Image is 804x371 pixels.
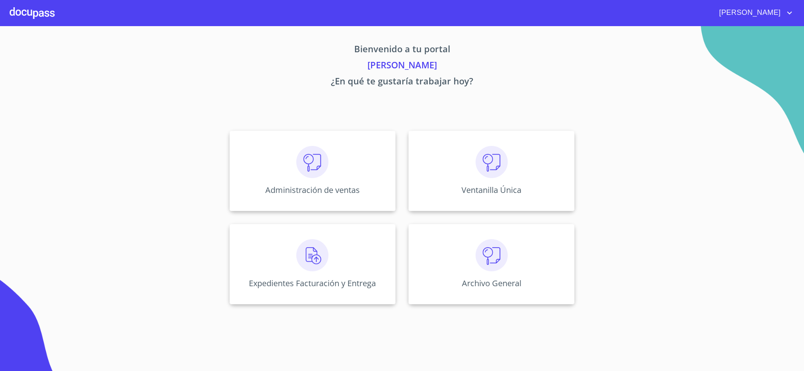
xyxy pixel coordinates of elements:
p: Archivo General [462,278,521,289]
span: [PERSON_NAME] [713,6,785,19]
p: Ventanilla Única [461,184,521,195]
img: consulta.png [476,146,508,178]
p: Bienvenido a tu portal [154,42,650,58]
button: account of current user [713,6,794,19]
img: consulta.png [296,146,328,178]
p: ¿En qué te gustaría trabajar hoy? [154,74,650,90]
img: consulta.png [476,239,508,271]
p: [PERSON_NAME] [154,58,650,74]
p: Expedientes Facturación y Entrega [249,278,376,289]
p: Administración de ventas [265,184,360,195]
img: carga.png [296,239,328,271]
